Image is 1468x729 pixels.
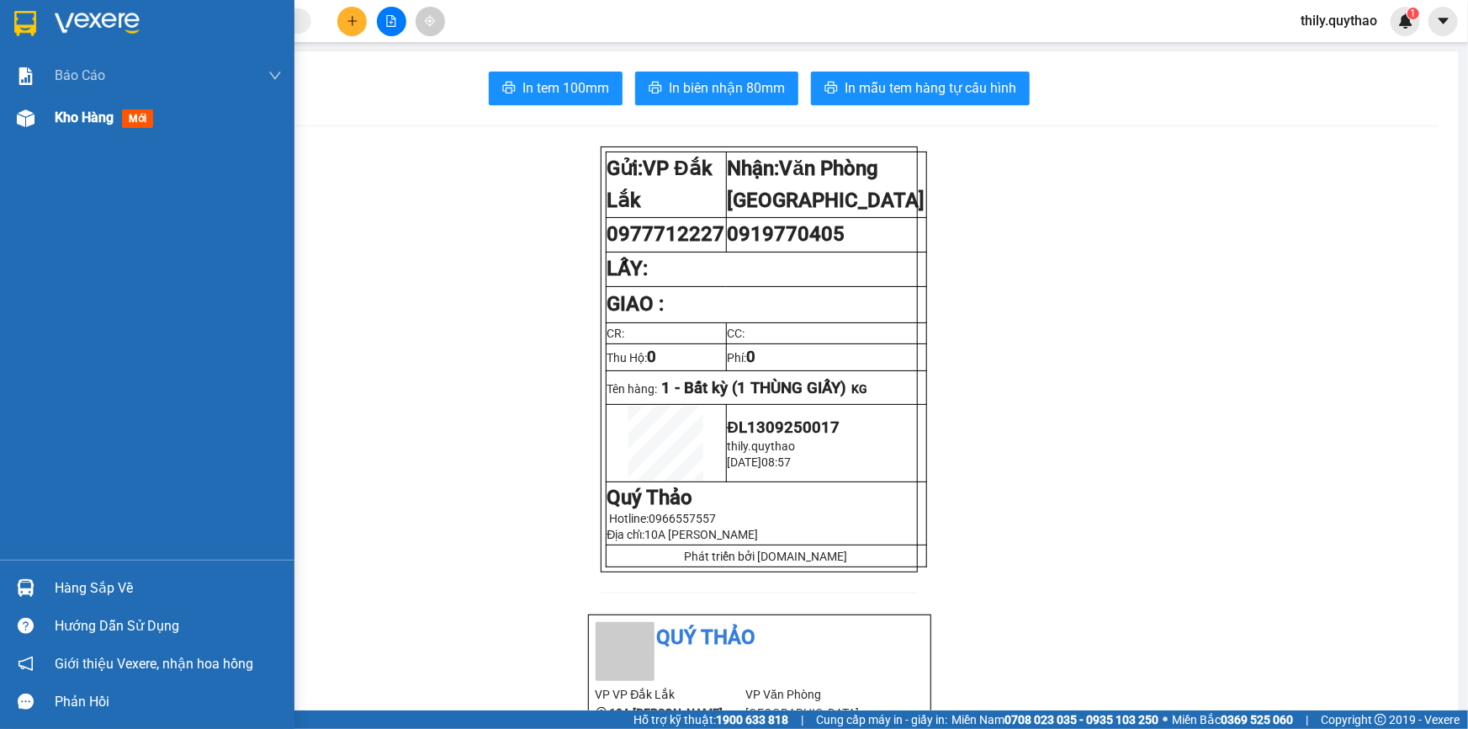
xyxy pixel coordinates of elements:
span: In mẫu tem hàng tự cấu hình [845,77,1016,98]
span: Miền Nam [951,710,1158,729]
span: caret-down [1436,13,1451,29]
span: thily.quythao [1287,10,1391,31]
span: 0919770405 [728,222,845,246]
span: Hỗ trợ kỹ thuật: [633,710,788,729]
strong: Gửi: [607,157,713,212]
span: 1 - Bất kỳ (1 THÙNG GIẤY) [662,379,847,397]
span: down [268,69,282,82]
span: Nhận: [144,16,184,34]
button: file-add [377,7,406,36]
span: mới [122,109,153,128]
div: Tên hàng: 1 THÙNG GIẤY ( : 1 ) [14,119,315,140]
strong: 0708 023 035 - 0935 103 250 [1004,713,1158,726]
span: | [801,710,803,729]
span: file-add [385,15,397,27]
div: 0919770405 [144,55,315,78]
span: ĐL1309250017 [728,418,840,437]
div: Văn Phòng [GEOGRAPHIC_DATA] [144,14,315,55]
td: CC: [726,322,926,343]
span: | [1306,710,1308,729]
li: VP VP Đắk Lắk [596,685,746,704]
div: Phản hồi [55,689,282,715]
span: Giới thiệu Vexere, nhận hoa hồng [55,653,253,674]
span: CR : [13,90,39,108]
span: 0977712227 [607,222,725,246]
span: SL [243,117,266,141]
td: Phí: [726,343,926,370]
img: warehouse-icon [17,109,34,127]
span: aim [424,15,436,27]
sup: 1 [1407,8,1419,19]
span: question-circle [18,618,34,634]
span: Cung cấp máy in - giấy in: [816,710,947,729]
span: 0966557557 [649,512,717,525]
button: plus [337,7,367,36]
span: message [18,694,34,710]
div: 60.000 [13,88,135,109]
span: 08:57 [762,455,792,469]
button: aim [416,7,445,36]
strong: 0369 525 060 [1221,713,1293,726]
span: Báo cáo [55,65,105,86]
li: Quý Thảo [596,622,924,654]
span: VP Đắk Lắk [607,157,713,212]
span: printer [649,81,662,97]
strong: 1900 633 818 [716,713,788,726]
span: printer [502,81,516,97]
span: Địa chỉ: [607,528,759,541]
div: Hàng sắp về [55,576,282,601]
span: 10A [PERSON_NAME] [645,528,759,541]
div: 0977712227 [14,55,132,78]
span: printer [824,81,838,97]
span: copyright [1375,714,1386,726]
img: warehouse-icon [17,579,34,597]
span: 0 [648,348,657,366]
span: 1 [1410,8,1416,19]
button: caret-down [1428,7,1458,36]
strong: Nhận: [728,157,925,212]
span: Hotline: [610,512,717,525]
td: Thu Hộ: [606,343,726,370]
td: CR: [606,322,726,343]
span: In tem 100mm [522,77,609,98]
button: printerIn biên nhận 80mm [635,72,798,105]
span: environment [596,707,607,719]
strong: Quý Thảo [607,486,693,509]
span: 0 [747,348,756,366]
img: logo-vxr [14,11,36,36]
button: printerIn mẫu tem hàng tự cấu hình [811,72,1030,105]
strong: LẤY: [607,257,649,280]
p: Tên hàng: [607,379,925,397]
span: Văn Phòng [GEOGRAPHIC_DATA] [728,157,925,212]
span: Gửi: [14,16,40,34]
span: KG [852,382,868,396]
strong: GIAO : [607,292,665,316]
li: VP Văn Phòng [GEOGRAPHIC_DATA] [745,685,896,722]
span: Miền Bắc [1172,710,1293,729]
span: thily.quythao [728,439,796,453]
div: Hướng dẫn sử dụng [55,614,282,639]
span: ⚪️ [1163,716,1168,723]
img: solution-icon [17,67,34,85]
span: notification [18,656,34,672]
img: icon-new-feature [1398,13,1413,29]
span: In biên nhận 80mm [669,77,785,98]
span: [DATE] [728,455,762,469]
span: plus [347,15,358,27]
div: VP Đắk Lắk [14,14,132,55]
button: printerIn tem 100mm [489,72,623,105]
span: Kho hàng [55,109,114,125]
td: Phát triển bởi [DOMAIN_NAME] [606,545,926,567]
